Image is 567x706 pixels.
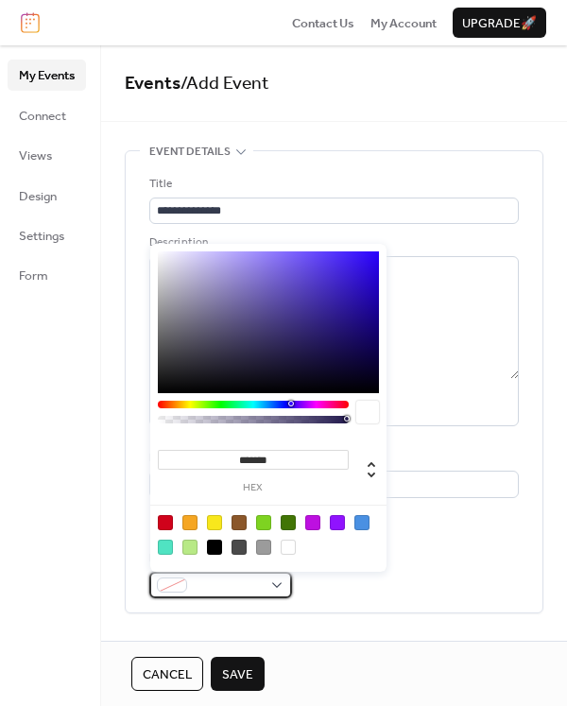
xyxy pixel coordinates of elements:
div: #7ED321 [256,515,271,530]
div: #8B572A [232,515,247,530]
button: Cancel [131,657,203,691]
div: #BD10E0 [305,515,320,530]
div: #F5A623 [182,515,198,530]
div: #000000 [207,540,222,555]
span: Event details [149,143,231,162]
div: #D0021B [158,515,173,530]
span: Contact Us [292,14,354,33]
div: #4A90E2 [354,515,369,530]
button: Upgrade🚀 [453,8,546,38]
div: #FFFFFF [281,540,296,555]
div: #9013FE [330,515,345,530]
span: Design [19,187,57,206]
div: #417505 [281,515,296,530]
a: My Account [370,13,437,32]
a: Contact Us [292,13,354,32]
a: Events [125,66,180,101]
span: My Events [19,66,75,85]
a: Views [8,140,86,170]
div: #F8E71C [207,515,222,530]
a: Form [8,260,86,290]
div: Title [149,175,515,194]
span: Save [222,665,253,684]
a: Settings [8,220,86,250]
label: hex [158,483,349,493]
img: logo [21,12,40,33]
span: Date and time [149,636,230,655]
a: Design [8,181,86,211]
span: Connect [19,107,66,126]
span: My Account [370,14,437,33]
div: Description [149,233,515,252]
span: Form [19,267,48,285]
span: Views [19,146,52,165]
span: Settings [19,227,64,246]
div: #50E3C2 [158,540,173,555]
span: Upgrade 🚀 [462,14,537,33]
div: #9B9B9B [256,540,271,555]
span: Cancel [143,665,192,684]
div: #4A4A4A [232,540,247,555]
span: / Add Event [180,66,269,101]
a: My Events [8,60,86,90]
div: #B8E986 [182,540,198,555]
button: Save [211,657,265,691]
a: Connect [8,100,86,130]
